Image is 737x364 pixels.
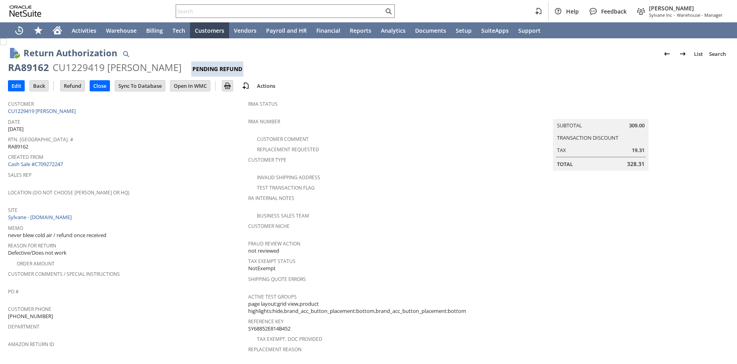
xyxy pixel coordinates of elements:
[248,325,290,332] span: SY68852E814B452
[376,22,410,38] a: Analytics
[312,22,345,38] a: Financial
[191,61,243,77] div: Pending Refund
[30,81,48,91] input: Back
[8,323,39,330] a: Department
[248,258,296,265] a: Tax Exempt Status
[8,136,73,143] a: Rtn. [GEOGRAPHIC_DATA]. #
[17,260,55,267] a: Order Amount
[8,214,74,221] a: Sylvane - [DOMAIN_NAME]
[10,6,41,17] svg: logo
[316,27,340,34] span: Financial
[557,134,618,141] a: Transaction Discount
[90,81,110,91] input: Close
[8,143,28,150] span: RA89162
[629,122,645,129] span: 309.00
[10,22,29,38] a: Recent Records
[257,174,320,181] a: Invalid Shipping Address
[677,12,723,18] span: Warehouse - Manager
[632,146,645,154] span: 19.31
[674,12,675,18] span: -
[261,22,312,38] a: Payroll and HR
[222,81,233,91] input: Print
[254,82,278,89] a: Actions
[248,223,290,229] a: Customer Niche
[24,46,117,59] h1: Return Authorization
[248,101,278,107] a: RMA Status
[248,247,279,255] span: not reviewed
[241,81,251,91] img: add-record.svg
[8,119,20,125] a: Date
[553,106,649,119] caption: Summary
[345,22,376,38] a: Reports
[601,8,627,15] span: Feedback
[8,207,18,214] a: Site
[557,146,566,154] a: Tax
[691,47,706,60] a: List
[53,61,182,74] div: CU1229419 [PERSON_NAME]
[248,318,284,325] a: Reference Key
[350,27,371,34] span: Reports
[266,27,307,34] span: Payroll and HR
[195,27,224,34] span: Customers
[101,22,141,38] a: Warehouse
[8,101,34,107] a: Customer
[8,160,63,168] a: Cash Sale #C709272247
[67,22,101,38] a: Activities
[248,118,280,125] a: RMA Number
[451,22,476,38] a: Setup
[248,265,276,272] span: NotExempt
[514,22,545,38] a: Support
[229,22,261,38] a: Vendors
[171,81,210,91] input: Open In WMC
[223,81,232,91] img: Print
[8,107,78,115] a: CU1229419 [PERSON_NAME]
[8,249,67,257] span: Defective/Does not work
[518,27,541,34] span: Support
[8,125,24,133] span: [DATE]
[146,27,163,34] span: Billing
[106,27,137,34] span: Warehouse
[257,146,319,153] a: Replacement Requested
[662,49,672,59] img: Previous
[190,22,229,38] a: Customers
[8,231,106,239] span: never blew cold air / refund once received
[8,189,129,196] a: Location (Do Not Choose [PERSON_NAME] or HQ)
[8,313,53,320] span: [PHONE_NUMBER]
[172,27,185,34] span: Tech
[176,6,384,16] input: Search
[248,346,302,353] a: Replacement reason
[14,26,24,35] svg: Recent Records
[248,156,286,163] a: Customer Type
[248,293,297,300] a: Active Test Groups
[384,6,393,16] svg: Search
[48,22,67,38] a: Home
[234,27,257,34] span: Vendors
[257,184,315,191] a: Test Transaction Flag
[121,49,131,59] img: Quick Find
[649,12,672,18] span: Sylvane Inc
[8,172,31,178] a: Sales Rep
[115,81,165,91] input: Sync To Database
[257,136,309,142] a: Customer Comment
[248,195,294,202] a: RA Internal Notes
[8,81,24,91] input: Edit
[33,26,43,35] svg: Shortcuts
[557,160,573,168] a: Total
[248,240,300,247] a: Fraud Review Action
[476,22,514,38] a: SuiteApps
[53,26,62,35] svg: Home
[168,22,190,38] a: Tech
[257,212,309,219] a: Business Sales Team
[566,8,579,15] span: Help
[72,27,96,34] span: Activities
[248,276,306,283] a: Shipping Quote Errors
[8,242,56,249] a: Reason For Return
[410,22,451,38] a: Documents
[61,81,84,91] input: Refund
[557,122,582,129] a: Subtotal
[678,49,688,59] img: Next
[257,336,322,342] a: Tax Exempt. Doc Provided
[8,271,120,277] a: Customer Comments / Special Instructions
[141,22,168,38] a: Billing
[8,288,19,295] a: PO #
